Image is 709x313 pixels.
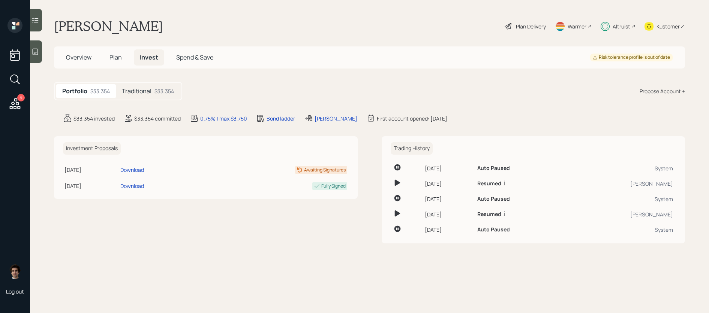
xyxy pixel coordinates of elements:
h6: Resumed [477,211,501,218]
div: [DATE] [425,210,472,218]
div: Log out [6,288,24,295]
h5: Portfolio [62,88,87,95]
span: Overview [66,53,91,61]
div: [DATE] [425,164,472,172]
div: Awaiting Signatures [304,167,346,173]
h6: Auto Paused [477,227,510,233]
h1: [PERSON_NAME] [54,18,163,34]
div: Download [120,166,144,174]
div: First account opened: [DATE] [377,115,447,122]
div: Fully Signed [321,183,346,189]
h6: Auto Paused [477,196,510,202]
div: 9 [17,94,25,101]
div: System [567,195,673,203]
div: 0.75% | max $3,750 [200,115,247,122]
div: Plan Delivery [516,22,546,30]
div: Kustomer [657,22,680,30]
div: $33,354 invested [73,115,115,122]
div: System [567,164,673,172]
div: [PERSON_NAME] [567,180,673,188]
div: $33,354 committed [134,115,181,122]
div: [PERSON_NAME] [567,210,673,218]
span: Spend & Save [176,53,213,61]
span: Plan [109,53,122,61]
div: [DATE] [425,195,472,203]
div: Risk tolerance profile is out of date [593,54,670,61]
div: [DATE] [64,182,117,190]
h6: Resumed [477,180,501,187]
h5: Traditional [122,88,151,95]
h6: Auto Paused [477,165,510,171]
div: $33,354 [90,87,110,95]
div: [DATE] [425,180,472,188]
div: Propose Account + [640,87,685,95]
div: [DATE] [64,166,117,174]
img: harrison-schaefer-headshot-2.png [7,264,22,279]
h6: Trading History [391,142,433,155]
div: Bond ladder [267,115,295,122]
div: [PERSON_NAME] [315,115,357,122]
div: System [567,226,673,234]
span: Invest [140,53,158,61]
div: Download [120,182,144,190]
h6: Investment Proposals [63,142,121,155]
div: [DATE] [425,226,472,234]
div: Warmer [568,22,586,30]
div: Altruist [613,22,630,30]
div: $33,354 [154,87,174,95]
